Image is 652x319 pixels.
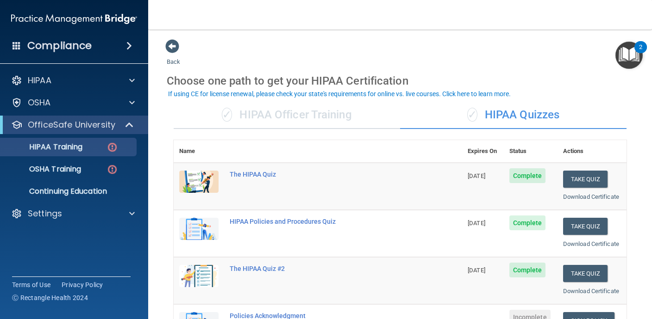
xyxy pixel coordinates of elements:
[6,187,132,196] p: Continuing Education
[468,172,485,179] span: [DATE]
[230,171,416,178] div: The HIPAA Quiz
[107,141,118,153] img: danger-circle.6113f641.png
[563,288,619,294] a: Download Certificate
[563,240,619,247] a: Download Certificate
[509,215,546,230] span: Complete
[12,280,50,289] a: Terms of Use
[222,108,232,122] span: ✓
[509,168,546,183] span: Complete
[11,10,137,28] img: PMB logo
[167,89,512,98] button: If using CE for license renewal, please check your state's requirements for online vs. live cours...
[168,91,511,97] div: If using CE for license renewal, please check your state's requirements for online vs. live cours...
[462,140,503,163] th: Expires On
[468,267,485,274] span: [DATE]
[563,265,608,282] button: Take Quiz
[167,47,180,65] a: Back
[107,164,118,175] img: danger-circle.6113f641.png
[563,171,608,188] button: Take Quiz
[62,280,103,289] a: Privacy Policy
[11,119,134,130] a: OfficeSafe University
[27,39,92,52] h4: Compliance
[509,263,546,277] span: Complete
[563,193,619,200] a: Download Certificate
[467,108,477,122] span: ✓
[563,218,608,235] button: Take Quiz
[11,75,135,86] a: HIPAA
[167,67,633,94] div: Choose one path to get your HIPAA Certification
[6,165,81,174] p: OSHA Training
[174,101,400,129] div: HIPAA Officer Training
[558,140,627,163] th: Actions
[615,42,643,69] button: Open Resource Center, 2 new notifications
[174,140,224,163] th: Name
[11,97,135,108] a: OSHA
[230,218,416,225] div: HIPAA Policies and Procedures Quiz
[504,140,558,163] th: Status
[230,265,416,272] div: The HIPAA Quiz #2
[28,119,115,130] p: OfficeSafe University
[11,208,135,219] a: Settings
[28,97,51,108] p: OSHA
[12,293,88,302] span: Ⓒ Rectangle Health 2024
[400,101,627,129] div: HIPAA Quizzes
[639,47,642,59] div: 2
[28,75,51,86] p: HIPAA
[28,208,62,219] p: Settings
[468,220,485,227] span: [DATE]
[6,142,82,152] p: HIPAA Training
